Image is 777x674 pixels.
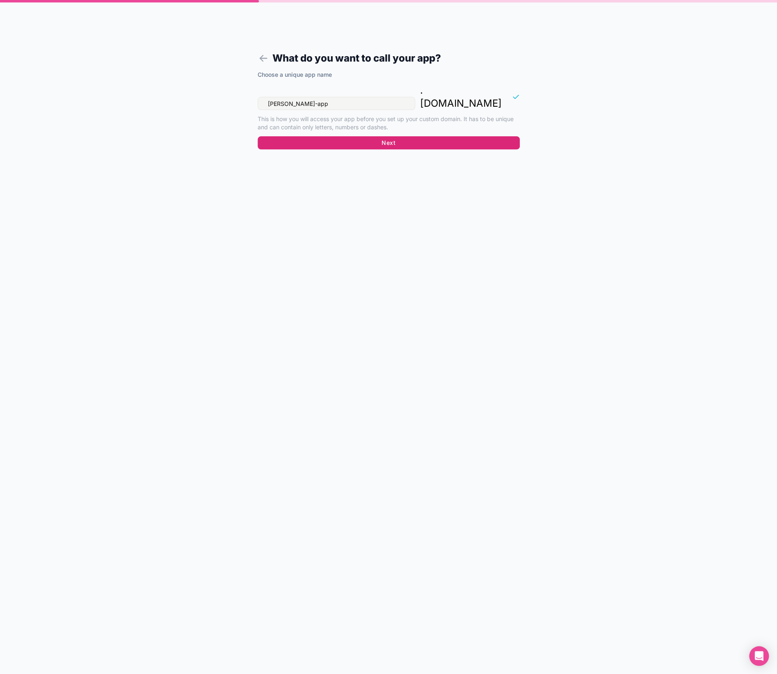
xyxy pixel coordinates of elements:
h1: What do you want to call your app? [258,51,520,66]
p: . [DOMAIN_NAME] [420,84,502,110]
div: Open Intercom Messenger [749,646,769,666]
label: Choose a unique app name [258,71,332,79]
input: chiumento [258,97,415,110]
button: Next [258,136,520,149]
p: This is how you will access your app before you set up your custom domain. It has to be unique an... [258,115,520,131]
